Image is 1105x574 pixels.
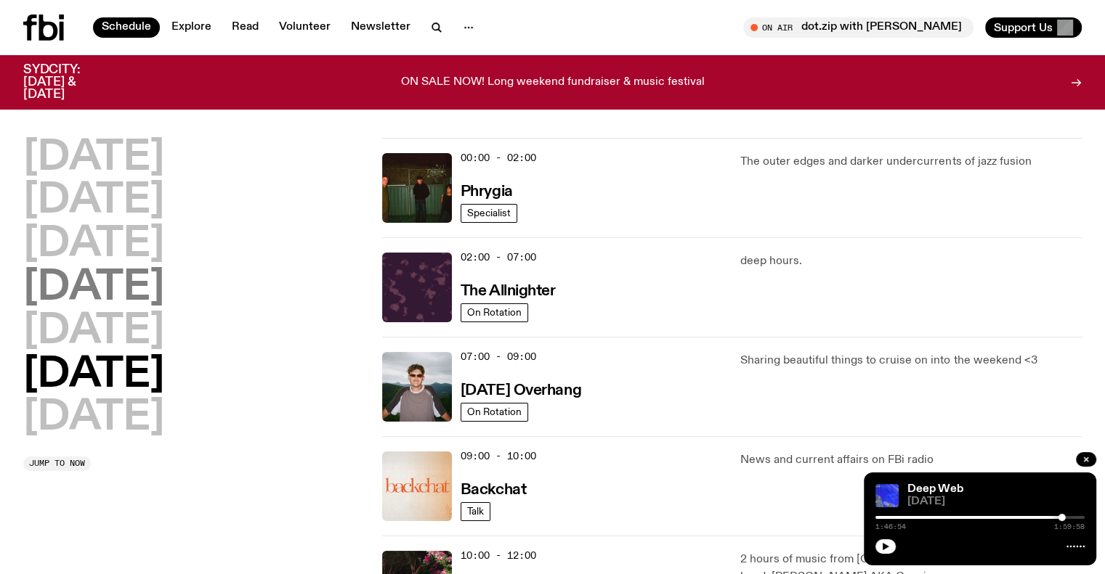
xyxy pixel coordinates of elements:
[23,456,91,471] button: Jump to now
[1054,523,1085,530] span: 1:59:58
[401,76,705,89] p: ON SALE NOW! Long weekend fundraiser & music festival
[461,480,526,498] a: Backchat
[740,153,1082,171] p: The outer edges and darker undercurrents of jazz fusion
[23,64,116,101] h3: SYDCITY: [DATE] & [DATE]
[29,459,85,467] span: Jump to now
[461,284,556,299] h3: The Allnighter
[461,383,581,398] h3: [DATE] Overhang
[467,406,522,417] span: On Rotation
[461,250,536,264] span: 02:00 - 07:00
[467,208,511,218] span: Specialist
[467,506,484,517] span: Talk
[23,268,164,309] button: [DATE]
[23,225,164,266] button: [DATE]
[461,151,536,165] span: 00:00 - 02:00
[461,281,556,299] a: The Allnighter
[461,483,526,498] h3: Backchat
[382,352,452,422] img: Harrie Hastings stands in front of cloud-covered sky and rolling hills. He's wearing sunglasses a...
[23,398,164,439] button: [DATE]
[875,484,899,507] img: An abstract artwork, in bright blue with amorphous shapes, illustrated shimmers and small drawn c...
[461,403,528,422] a: On Rotation
[740,352,1082,369] p: Sharing beautiful things to cruise on into the weekend <3
[743,17,974,38] button: On Airdot.zip with [PERSON_NAME]
[461,502,490,521] a: Talk
[23,355,164,395] button: [DATE]
[907,496,1085,507] span: [DATE]
[461,303,528,322] a: On Rotation
[23,311,164,352] button: [DATE]
[270,17,339,38] a: Volunteer
[740,451,1082,469] p: News and current affairs on FBi radio
[461,449,536,463] span: 09:00 - 10:00
[163,17,220,38] a: Explore
[23,181,164,222] button: [DATE]
[23,138,164,179] button: [DATE]
[461,549,536,562] span: 10:00 - 12:00
[740,253,1082,270] p: deep hours.
[461,181,513,200] a: Phrygia
[875,523,906,530] span: 1:46:54
[994,21,1053,34] span: Support Us
[461,184,513,200] h3: Phrygia
[93,17,160,38] a: Schedule
[342,17,419,38] a: Newsletter
[461,204,517,223] a: Specialist
[907,483,963,495] a: Deep Web
[467,307,522,318] span: On Rotation
[461,350,536,364] span: 07:00 - 09:00
[223,17,267,38] a: Read
[985,17,1082,38] button: Support Us
[461,380,581,398] a: [DATE] Overhang
[382,153,452,223] img: A greeny-grainy film photo of Bela, John and Bindi at night. They are standing in a backyard on g...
